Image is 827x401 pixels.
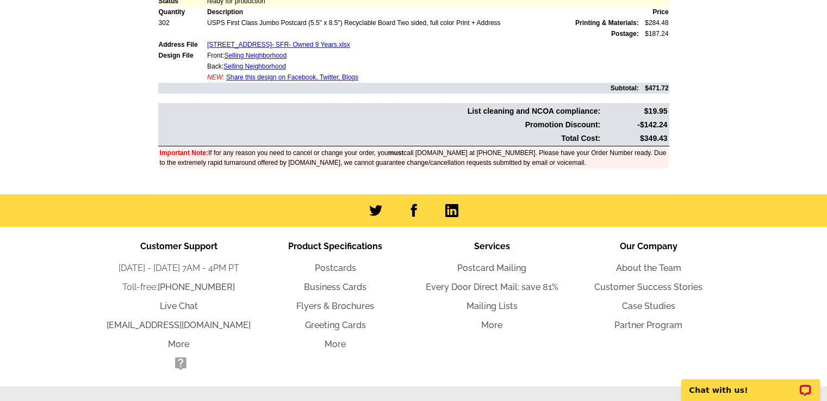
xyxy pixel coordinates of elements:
[296,301,374,311] a: Flyers & Brochures
[207,50,639,61] td: Front:
[639,83,669,94] td: $471.72
[159,132,601,145] td: Total Cost:
[315,263,356,273] a: Postcards
[602,105,668,118] td: $19.95
[575,18,639,28] span: Printing & Materials:
[594,282,702,292] a: Customer Success Stories
[160,301,198,311] a: Live Chat
[140,241,217,251] span: Customer Support
[107,320,251,330] a: [EMAIL_ADDRESS][DOMAIN_NAME]
[602,119,668,131] td: -$142.24
[158,83,639,94] td: Subtotal:
[158,7,207,17] td: Quantity
[674,367,827,401] iframe: LiveChat chat widget
[639,28,669,39] td: $187.24
[620,241,677,251] span: Our Company
[426,282,558,292] a: Every Door Direct Mail: save 81%
[639,7,669,17] td: Price
[467,301,518,311] a: Mailing Lists
[305,320,366,330] a: Greeting Cards
[602,132,668,145] td: $349.43
[207,73,224,81] span: NEW:
[226,73,358,81] a: Share this design on Facebook, Twitter, Blogs
[457,263,526,273] a: Postcard Mailing
[207,17,639,28] td: USPS First Class Jumbo Postcard (5.5" x 8.5") Recyclable Board Two sided, full color Print + Address
[159,119,601,131] td: Promotion Discount:
[616,263,681,273] a: About the Team
[158,50,207,61] td: Design File
[101,262,257,275] li: [DATE] - [DATE] 7AM - 4PM PT
[304,282,366,292] a: Business Cards
[611,30,639,38] strong: Postage:
[325,339,346,349] a: More
[481,320,502,330] a: More
[474,241,510,251] span: Services
[158,17,207,28] td: 302
[622,301,675,311] a: Case Studies
[614,320,682,330] a: Partner Program
[101,281,257,294] li: Toll-free:
[639,17,669,28] td: $284.48
[159,105,601,118] td: List cleaning and NCOA compliance:
[223,63,286,70] a: Selling Neighborhood
[207,7,639,17] td: Description
[207,41,350,48] a: [STREET_ADDRESS]- SFR- Owned 9 Years.xlsx
[159,147,668,168] td: If for any reason you need to cancel or change your order, you call [DOMAIN_NAME] at [PHONE_NUMBE...
[207,61,639,72] td: Back:
[158,39,207,50] td: Address File
[388,149,404,157] b: must
[224,52,287,59] a: Selling Neighborhood
[160,149,208,157] font: Important Note:
[168,339,189,349] a: More
[288,241,382,251] span: Product Specifications
[158,282,235,292] a: [PHONE_NUMBER]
